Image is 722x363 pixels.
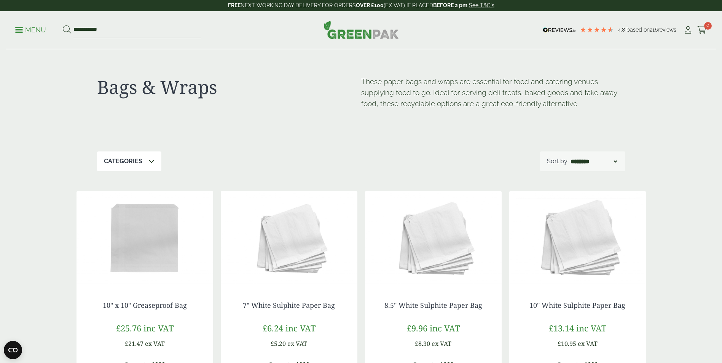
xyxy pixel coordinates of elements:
[15,25,46,35] p: Menu
[365,191,502,286] img: 8.5
[576,322,606,334] span: inc VAT
[697,26,707,34] i: Cart
[287,339,307,348] span: ex VAT
[569,157,618,166] select: Shop order
[626,27,650,33] span: Based on
[430,322,460,334] span: inc VAT
[145,339,165,348] span: ex VAT
[650,27,658,33] span: 216
[97,76,361,98] h1: Bags & Wraps
[704,22,712,30] span: 0
[143,322,174,334] span: inc VAT
[285,322,316,334] span: inc VAT
[324,21,399,39] img: GreenPak Supplies
[4,341,22,359] button: Open CMP widget
[77,191,213,286] img: 10
[104,157,142,166] p: Categories
[103,301,187,310] a: 10" x 10" Greaseproof Bag
[547,157,567,166] p: Sort by
[432,339,451,348] span: ex VAT
[271,339,286,348] span: £5.20
[15,25,46,33] a: Menu
[433,2,467,8] strong: BEFORE 2 pm
[243,301,335,310] a: 7" White Sulphite Paper Bag
[361,76,625,109] p: These paper bags and wraps are essential for food and catering venues supplying food to go. Ideal...
[228,2,241,8] strong: FREE
[125,339,143,348] span: £21.47
[415,339,430,348] span: £8.30
[116,322,141,334] span: £25.76
[356,2,384,8] strong: OVER £100
[697,24,707,36] a: 0
[221,191,357,286] img: 7
[543,27,576,33] img: REVIEWS.io
[578,339,598,348] span: ex VAT
[658,27,676,33] span: reviews
[509,191,646,286] img: 10
[263,322,283,334] span: £6.24
[384,301,482,310] a: 8.5" White Sulphite Paper Bag
[618,27,626,33] span: 4.8
[469,2,494,8] a: See T&C's
[407,322,427,334] span: £9.96
[529,301,625,310] a: 10" White Sulphite Paper Bag
[558,339,576,348] span: £10.95
[580,26,614,33] div: 4.79 Stars
[683,26,693,34] i: My Account
[549,322,574,334] span: £13.14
